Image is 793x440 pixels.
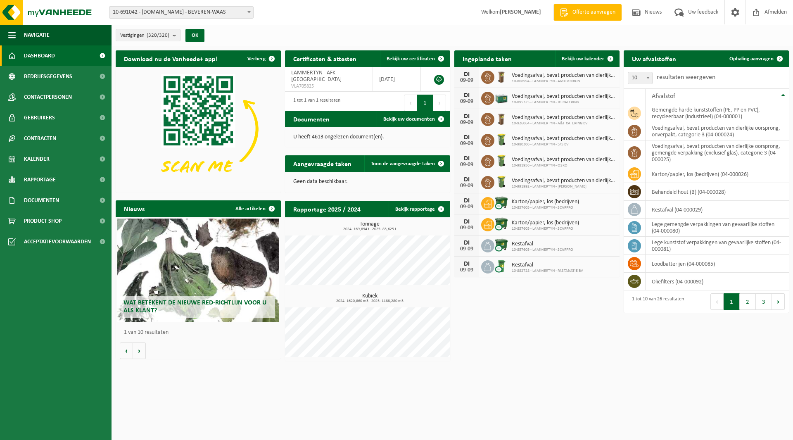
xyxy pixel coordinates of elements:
div: 09-09 [458,225,475,231]
td: [DATE] [373,67,421,92]
span: Voedingsafval, bevat producten van dierlijke oorsprong, onverpakt, categorie 3 [512,178,615,184]
div: DI [458,240,475,246]
td: lege kunststof verpakkingen van gevaarlijke stoffen (04-000081) [646,237,789,255]
img: WB-0140-HPE-BN-01 [494,112,508,126]
div: 09-09 [458,183,475,189]
img: WB-1100-CU [494,217,508,231]
h2: Download nu de Vanheede+ app! [116,50,226,67]
span: Navigatie [24,25,50,45]
button: 1 [724,293,740,310]
span: 10 [628,72,652,84]
strong: [PERSON_NAME] [500,9,541,15]
h2: Nieuws [116,200,153,216]
span: Restafval [512,262,583,269]
span: Ophaling aanvragen [729,56,774,62]
span: 10-981956 - LAMMERTYN - OSKO [512,163,615,168]
td: gemengde harde kunststoffen (PE, PP en PVC), recycleerbaar (industrieel) (04-000001) [646,104,789,122]
h2: Certificaten & attesten [285,50,365,67]
span: 10-895325 - LAMMERTYN - JO CATERING [512,100,615,105]
span: Documenten [24,190,59,211]
span: 10-980306 - LAMMERTYN - 5/5 BV [512,142,615,147]
span: Contactpersonen [24,87,72,107]
td: loodbatterijen (04-000085) [646,255,789,273]
span: Bekijk uw certificaten [387,56,435,62]
span: Vestigingen [120,29,169,42]
div: DI [458,176,475,183]
img: WB-1100-CU [494,238,508,252]
span: 10-857605 - LAMMERTYN - SCARPRO [512,205,579,210]
h2: Rapportage 2025 / 2024 [285,201,369,217]
a: Bekijk uw documenten [377,111,449,127]
img: Download de VHEPlus App [116,67,281,191]
span: Wat betekent de nieuwe RED-richtlijn voor u als klant? [123,300,266,314]
div: 09-09 [458,141,475,147]
button: Volgende [133,342,146,359]
h3: Tonnage [289,221,450,231]
div: DI [458,261,475,267]
a: Bekijk rapportage [389,201,449,217]
div: DI [458,92,475,99]
button: Next [433,95,446,111]
a: Bekijk uw kalender [555,50,619,67]
button: Verberg [241,50,280,67]
div: DI [458,71,475,78]
label: resultaten weergeven [657,74,715,81]
img: WB-1100-CU [494,196,508,210]
div: 09-09 [458,204,475,210]
a: Toon de aangevraagde taken [364,155,449,172]
span: Bekijk uw kalender [562,56,604,62]
td: karton/papier, los (bedrijven) (04-000026) [646,165,789,183]
span: Voedingsafval, bevat producten van dierlijke oorsprong, onverpakt, categorie 3 [512,114,615,121]
img: WB-0140-HPE-BN-01 [494,69,508,83]
h3: Kubiek [289,293,450,303]
div: 09-09 [458,162,475,168]
div: 09-09 [458,99,475,105]
span: Dashboard [24,45,55,66]
span: Afvalstof [652,93,675,100]
button: 3 [756,293,772,310]
span: 10-857605 - LAMMERTYN - SCARPRO [512,247,573,252]
div: DI [458,197,475,204]
button: Previous [710,293,724,310]
div: 09-09 [458,120,475,126]
span: 10-926064 - LAMMERTYN - A&F CATERING BV [512,121,615,126]
span: 10-991992 - LAMMERTYN - [PERSON_NAME] [512,184,615,189]
button: 1 [417,95,433,111]
a: Alle artikelen [229,200,280,217]
h2: Ingeplande taken [454,50,520,67]
h2: Aangevraagde taken [285,155,360,171]
p: Geen data beschikbaar. [293,179,442,185]
span: Verberg [247,56,266,62]
span: Acceptatievoorwaarden [24,231,91,252]
a: Wat betekent de nieuwe RED-richtlijn voor u als klant? [117,219,279,322]
td: restafval (04-000029) [646,201,789,219]
span: 10-882728 - LAMMERTYN - PASTANATIE BV [512,269,583,274]
button: OK [185,29,204,42]
span: Restafval [512,241,573,247]
img: WB-0140-HPE-GN-50 [494,175,508,189]
span: Product Shop [24,211,62,231]
img: WB-0240-CU [494,259,508,273]
td: voedingsafval, bevat producten van dierlijke oorsprong, gemengde verpakking (exclusief glas), cat... [646,140,789,165]
a: Ophaling aanvragen [723,50,788,67]
span: 2024: 1620,860 m3 - 2025: 1188,280 m3 [289,299,450,303]
div: DI [458,134,475,141]
span: 2024: 169,894 t - 2025: 83,625 t [289,227,450,231]
span: 10-868994 - LAMMERTYN - AMOR CIBUN [512,79,615,84]
div: 09-09 [458,246,475,252]
button: Previous [404,95,417,111]
span: Voedingsafval, bevat producten van dierlijke oorsprong, onverpakt, categorie 3 [512,93,615,100]
span: 10-857605 - LAMMERTYN - SCARPRO [512,226,579,231]
span: Voedingsafval, bevat producten van dierlijke oorsprong, onverpakt, categorie 3 [512,72,615,79]
span: Contracten [24,128,56,149]
div: DI [458,155,475,162]
img: WB-0140-HPE-GN-50 [494,154,508,168]
div: 09-09 [458,78,475,83]
td: voedingsafval, bevat producten van dierlijke oorsprong, onverpakt, categorie 3 (04-000024) [646,122,789,140]
p: 1 van 10 resultaten [124,330,277,335]
button: Vestigingen(320/320) [116,29,180,41]
div: DI [458,113,475,120]
button: Next [772,293,785,310]
span: Bekijk uw documenten [383,117,435,122]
